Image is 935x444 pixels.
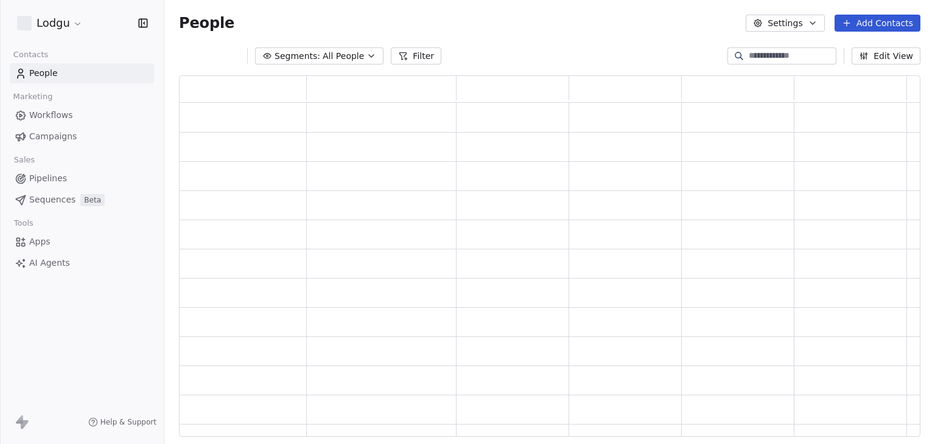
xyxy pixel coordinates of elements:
[391,47,441,64] button: Filter
[852,47,920,64] button: Edit View
[88,417,156,427] a: Help & Support
[37,15,70,31] span: Lodgu
[8,88,58,106] span: Marketing
[29,130,77,143] span: Campaigns
[179,14,234,32] span: People
[29,257,70,269] span: AI Agents
[275,50,320,63] span: Segments:
[10,168,154,189] a: Pipelines
[80,194,105,206] span: Beta
[10,105,154,125] a: Workflows
[323,50,364,63] span: All People
[29,235,51,248] span: Apps
[9,151,40,169] span: Sales
[835,15,920,32] button: Add Contacts
[8,46,54,64] span: Contacts
[29,172,67,185] span: Pipelines
[15,13,85,33] button: Lodgu
[9,214,38,232] span: Tools
[10,127,154,147] a: Campaigns
[29,193,75,206] span: Sequences
[29,109,73,122] span: Workflows
[10,63,154,83] a: People
[29,67,58,80] span: People
[10,190,154,210] a: SequencesBeta
[10,232,154,252] a: Apps
[10,253,154,273] a: AI Agents
[100,417,156,427] span: Help & Support
[746,15,824,32] button: Settings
